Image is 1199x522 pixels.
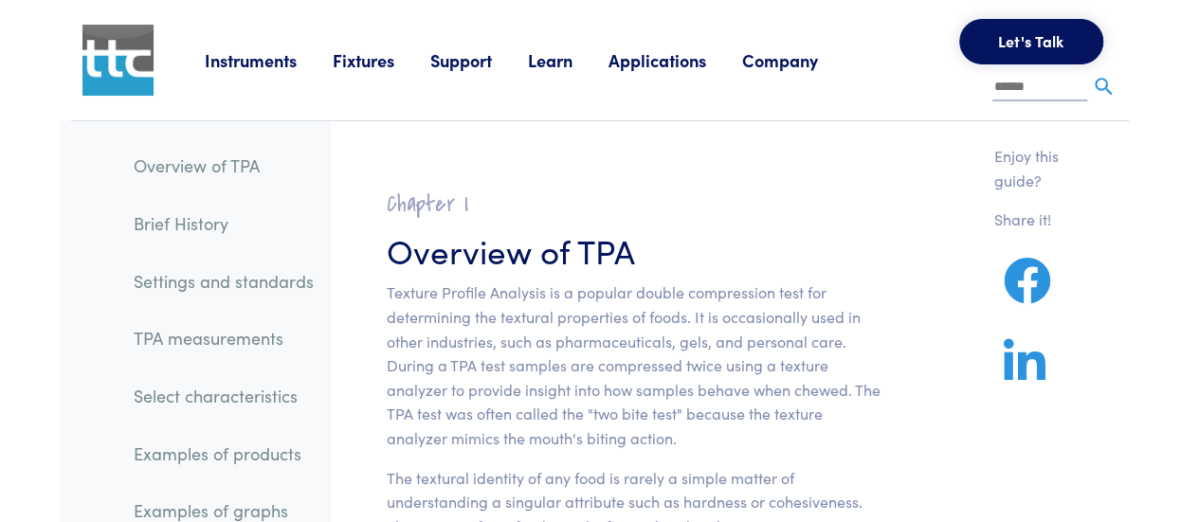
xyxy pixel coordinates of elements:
a: Settings and standards [118,260,329,303]
h2: Chapter I [387,189,881,219]
a: Company [742,48,854,72]
a: Overview of TPA [118,144,329,188]
p: Texture Profile Analysis is a popular double compression test for determining the textural proper... [387,280,881,450]
a: TPA measurements [118,316,329,360]
p: Share it! [994,207,1083,232]
a: Share on LinkedIn [994,361,1055,385]
p: Enjoy this guide? [994,144,1083,192]
h3: Overview of TPA [387,226,881,273]
a: Learn [528,48,609,72]
button: Let's Talk [959,19,1103,64]
a: Applications [609,48,742,72]
a: Examples of products [118,432,329,476]
img: ttc_logo_1x1_v1.0.png [82,25,154,96]
a: Support [430,48,528,72]
a: Select characteristics [118,374,329,418]
a: Instruments [205,48,333,72]
a: Fixtures [333,48,430,72]
a: Brief History [118,202,329,245]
